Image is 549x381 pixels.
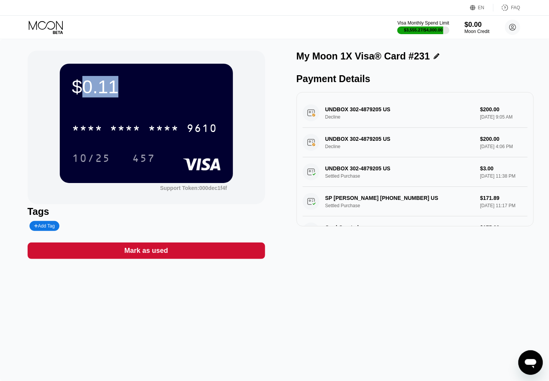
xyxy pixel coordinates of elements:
div: FAQ [493,4,520,12]
div: $0.00 [465,21,490,29]
div: 10/25 [66,148,116,168]
div: Add Tag [34,223,55,229]
div: FAQ [511,5,520,10]
div: 457 [127,148,161,168]
div: Add Tag [29,221,59,231]
div: $0.00Moon Credit [465,21,490,34]
div: Visa Monthly Spend Limit$3,555.27/$4,000.00 [397,20,449,34]
div: Tags [28,206,265,217]
iframe: Кнопка запуска окна обмена сообщениями [518,350,543,375]
div: EN [478,5,485,10]
div: 10/25 [72,153,110,165]
div: Moon Credit [465,29,490,34]
div: 9610 [187,123,218,135]
div: Support Token:000dec1f4f [160,185,227,191]
div: Mark as used [28,242,265,259]
div: Mark as used [125,246,168,255]
div: Payment Details [297,73,534,84]
div: 457 [133,153,156,165]
div: My Moon 1X Visa® Card #231 [297,51,430,62]
div: $0.11 [72,76,221,97]
div: Visa Monthly Spend Limit [397,20,449,26]
div: $3,555.27 / $4,000.00 [404,28,443,32]
div: Support Token: 000dec1f4f [160,185,227,191]
div: EN [470,4,493,12]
